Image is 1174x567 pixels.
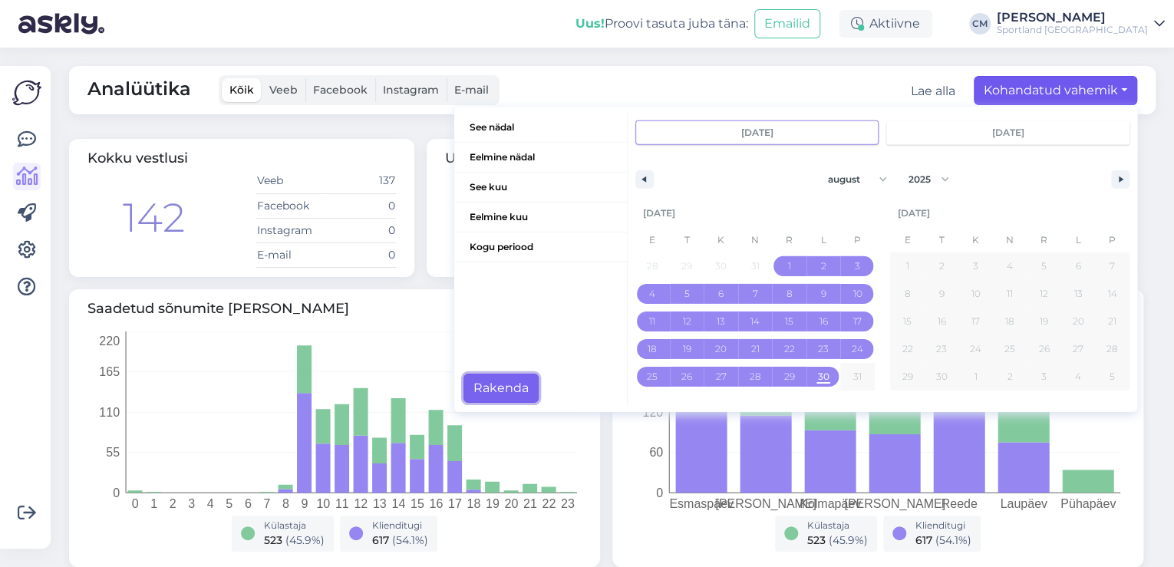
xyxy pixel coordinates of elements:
span: T [670,228,704,252]
span: Kogu periood [454,232,627,262]
button: 24 [840,335,875,363]
button: 8 [890,280,925,308]
span: ( 54.1 %) [392,533,428,547]
button: 12 [1027,280,1061,308]
span: 10 [853,280,862,308]
span: 24 [852,335,863,363]
div: Proovi tasuta juba täna: [575,15,748,33]
span: 11 [1007,280,1013,308]
span: 14 [750,308,760,335]
button: 24 [958,335,993,363]
button: 20 [1061,308,1096,335]
button: Eelmine kuu [454,203,627,232]
input: Continuous [887,121,1129,144]
tspan: 21 [523,496,537,509]
span: 18 [648,335,657,363]
button: 2 [806,252,841,280]
button: 23 [806,335,841,363]
tspan: 10 [316,496,330,509]
tspan: 18 [467,496,480,509]
button: 28 [1095,335,1129,363]
span: 27 [1073,335,1083,363]
button: See nädal [454,113,627,143]
button: 2 [925,252,959,280]
div: Külastaja [807,519,868,532]
span: E-mail [454,83,489,97]
button: 19 [1027,308,1061,335]
button: 12 [670,308,704,335]
button: 27 [1061,335,1096,363]
tspan: 0 [132,496,139,509]
tspan: 110 [99,405,120,418]
span: R [772,228,806,252]
span: 523 [264,533,282,547]
button: 3 [840,252,875,280]
span: 28 [749,363,760,391]
button: 13 [704,308,738,335]
button: 8 [772,280,806,308]
img: Askly Logo [12,78,41,107]
span: 23 [818,335,829,363]
span: 21 [750,335,759,363]
span: 1 [905,252,909,280]
span: Veeb [269,83,298,97]
tspan: 11 [335,496,349,509]
button: Emailid [754,9,820,38]
span: 29 [902,363,912,391]
span: 1 [788,252,791,280]
span: 22 [784,335,795,363]
button: 25 [993,335,1027,363]
button: 4 [635,280,670,308]
span: P [1095,228,1129,252]
span: 5 [1041,252,1047,280]
span: 13 [717,308,725,335]
button: 28 [738,363,773,391]
span: ( 54.1 %) [935,533,971,547]
tspan: 60 [649,446,663,459]
button: 13 [1061,280,1096,308]
button: 27 [704,363,738,391]
span: 21 [1108,308,1116,335]
span: 11 [649,308,655,335]
span: 9 [938,280,944,308]
span: 30 [935,363,947,391]
button: 6 [1061,252,1096,280]
tspan: 4 [207,496,214,509]
span: 6 [1076,252,1081,280]
tspan: 8 [282,496,289,509]
div: Klienditugi [915,519,971,532]
button: 20 [704,335,738,363]
span: 13 [1074,280,1083,308]
tspan: Pühapäev [1060,496,1116,509]
span: 20 [1073,308,1084,335]
span: 20 [715,335,727,363]
div: Aktiivne [839,10,932,38]
tspan: 5 [226,496,232,509]
tspan: 1 [150,496,157,509]
tspan: 22 [542,496,556,509]
button: 16 [925,308,959,335]
span: 16 [819,308,828,335]
button: 23 [925,335,959,363]
span: 17 [971,308,980,335]
button: 3 [958,252,993,280]
span: 18 [1005,308,1014,335]
button: 22 [890,335,925,363]
button: 15 [772,308,806,335]
td: 0 [326,242,396,267]
tspan: 9 [301,496,308,509]
button: 26 [1027,335,1061,363]
span: 8 [904,280,910,308]
tspan: 2 [170,496,176,509]
button: 7 [1095,252,1129,280]
span: 8 [787,280,793,308]
button: 11 [635,308,670,335]
tspan: 17 [448,496,462,509]
span: 15 [785,308,793,335]
div: [PERSON_NAME] [997,12,1148,24]
span: E [635,228,670,252]
button: 17 [958,308,993,335]
tspan: 55 [106,446,120,459]
td: E-mail [256,242,326,267]
span: 2 [938,252,944,280]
